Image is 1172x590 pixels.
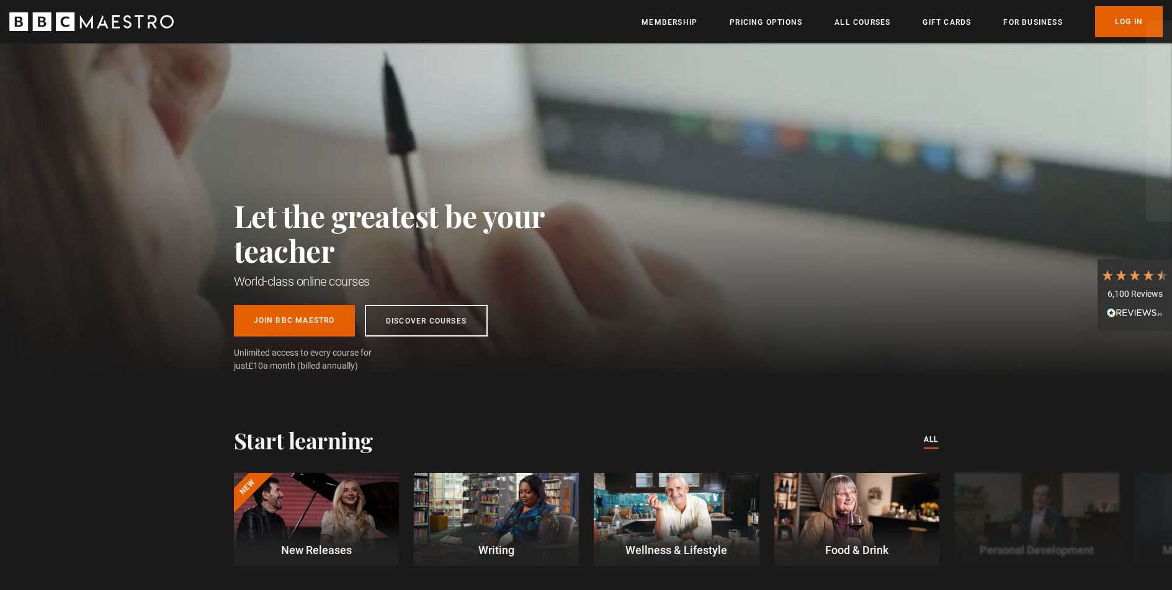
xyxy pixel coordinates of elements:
div: Read All Reviews [1101,307,1169,322]
a: Discover Courses [365,305,488,337]
a: Food & Drink [774,473,939,566]
a: New New Releases [234,473,399,566]
nav: Primary [642,6,1163,37]
h1: World-class online courses [234,273,600,290]
a: For business [1003,16,1062,29]
a: Pricing Options [730,16,802,29]
h2: Start learning [234,427,373,453]
a: Join BBC Maestro [234,305,355,337]
img: REVIEWS.io [1107,308,1163,317]
div: 6,100 Reviews [1101,288,1169,301]
span: £10 [248,361,263,371]
a: Log In [1095,6,1163,37]
h2: Let the greatest be your teacher [234,198,600,268]
a: All Courses [834,16,890,29]
a: Membership [642,16,697,29]
svg: BBC Maestro [9,12,174,31]
a: All [924,433,939,447]
div: 6,100 ReviewsRead All Reviews [1098,259,1172,331]
div: 4.7 Stars [1101,268,1169,282]
a: Personal Development [954,473,1119,566]
a: Wellness & Lifestyle [594,473,759,566]
a: Gift Cards [923,16,971,29]
a: Writing [414,473,579,566]
span: Unlimited access to every course for just a month (billed annually) [234,346,401,372]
